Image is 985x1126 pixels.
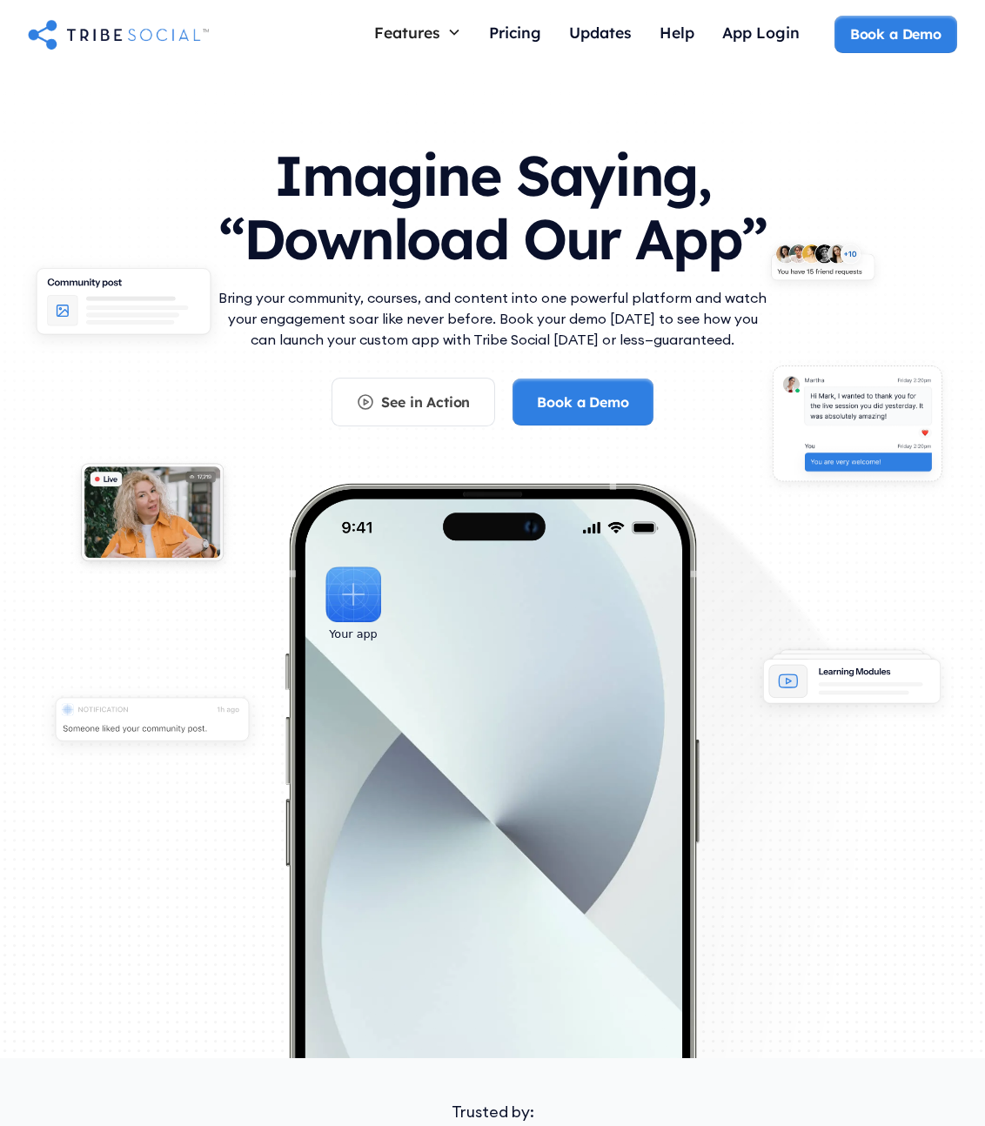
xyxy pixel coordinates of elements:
[646,16,708,53] a: Help
[759,356,955,499] img: An illustration of chat
[834,16,957,52] a: Book a Demo
[329,625,377,644] div: Your app
[489,23,541,42] div: Pricing
[374,23,440,42] div: Features
[722,23,800,42] div: App Login
[555,16,646,53] a: Updates
[360,16,475,49] div: Features
[214,287,771,350] p: Bring your community, courses, and content into one powerful platform and watch your engagement s...
[69,454,236,577] img: An illustration of Live video
[475,16,555,53] a: Pricing
[759,235,887,296] img: An illustration of New friends requests
[214,126,771,280] h1: Imagine Saying, “Download Our App”
[332,378,495,426] a: See in Action
[708,16,814,53] a: App Login
[660,23,694,42] div: Help
[381,392,470,412] div: See in Action
[39,686,265,761] img: An illustration of push notification
[20,257,227,355] img: An illustration of Community Feed
[28,17,209,51] a: home
[748,641,955,722] img: An illustration of Learning Modules
[569,23,632,42] div: Updates
[513,379,653,426] a: Book a Demo
[35,1100,950,1123] div: Trusted by:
